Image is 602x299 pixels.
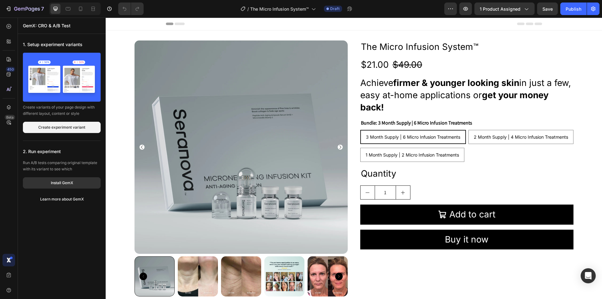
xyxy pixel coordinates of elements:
[255,149,468,163] div: Quantity
[5,115,15,120] div: Beta
[255,60,288,71] span: Achieve
[255,60,465,83] span: in just a few, easy at-home applications or
[480,6,520,12] span: 1 product assigned
[344,191,390,203] div: Add to cart
[106,18,602,299] iframe: Design area
[260,135,353,140] span: 1 Month Supply | 2 Micro Infusion Treatments
[38,125,85,130] div: Create experiment variant
[290,168,304,182] button: increment
[41,5,44,13] p: 7
[560,3,587,15] button: Publish
[23,53,101,102] img: thumb-overview-838c1426.png
[23,146,101,157] p: 2. Run experiment
[6,67,15,72] div: 450
[118,3,144,15] div: Undo/Redo
[230,255,237,263] button: Carousel Next Arrow
[247,6,249,12] span: /
[23,194,101,205] button: Learn more about GemX
[23,160,101,172] p: Run A/B tests comparing original template with its variant to see which
[23,177,101,189] button: Install GemX
[537,3,558,15] button: Save
[269,168,290,182] input: quantity
[255,212,468,232] button: Buy it now
[40,196,84,202] div: Learn more about GemX
[474,3,535,15] button: 1 product assigned
[23,39,101,50] p: 1. Setup experiment variants
[542,6,553,12] span: Save
[260,117,355,122] span: 3 Month Supply | 6 Micro Infusion Treatments
[286,40,317,54] div: $49.00
[255,187,468,207] button: Add to cart
[23,22,71,29] p: GemX: CRO & A/B Test
[23,122,101,133] button: Create experiment variant
[250,6,309,12] span: The Micro Infusion System™
[255,40,284,54] div: $21.00
[232,127,237,132] button: Carousel Next Arrow
[330,6,340,12] span: Draft
[288,60,414,71] b: firmer & younger looking skin
[3,3,47,15] button: 7
[34,255,41,263] button: Carousel Back Arrow
[339,216,383,228] div: Buy it now
[566,6,581,12] div: Publish
[255,168,269,182] button: decrement
[581,268,596,283] div: Open Intercom Messenger
[255,101,367,110] legend: Bundle: 3 Month Supply | 6 Micro Infusion Treatments
[23,104,101,117] p: Create variants of your page design with different layout, content or style
[51,180,73,186] div: Install GemX
[368,117,462,122] span: 2 Month Supply | 4 Micro Infusion Treatments
[255,23,468,35] h2: The Micro Infusion System™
